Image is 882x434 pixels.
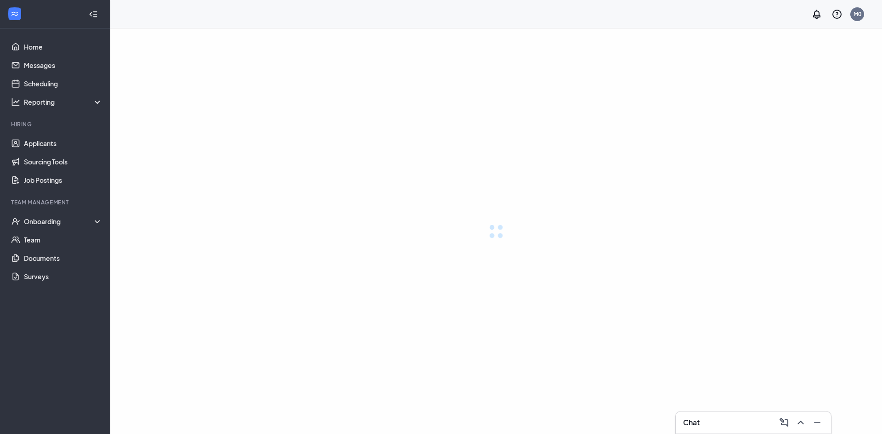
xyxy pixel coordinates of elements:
[779,417,790,428] svg: ComposeMessage
[683,417,700,428] h3: Chat
[89,10,98,19] svg: Collapse
[11,198,101,206] div: Team Management
[24,56,102,74] a: Messages
[812,417,823,428] svg: Minimize
[11,217,20,226] svg: UserCheck
[24,231,102,249] a: Team
[809,415,824,430] button: Minimize
[24,97,103,107] div: Reporting
[24,152,102,171] a: Sourcing Tools
[24,134,102,152] a: Applicants
[11,97,20,107] svg: Analysis
[811,9,822,20] svg: Notifications
[792,415,807,430] button: ChevronUp
[24,267,102,286] a: Surveys
[24,249,102,267] a: Documents
[11,120,101,128] div: Hiring
[24,217,103,226] div: Onboarding
[24,74,102,93] a: Scheduling
[776,415,791,430] button: ComposeMessage
[854,10,861,18] div: M0
[795,417,806,428] svg: ChevronUp
[24,171,102,189] a: Job Postings
[24,38,102,56] a: Home
[831,9,842,20] svg: QuestionInfo
[10,9,19,18] svg: WorkstreamLogo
